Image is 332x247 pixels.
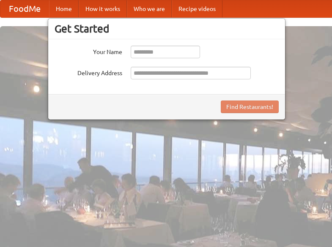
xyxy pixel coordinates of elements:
[221,100,279,113] button: Find Restaurants!
[0,0,49,17] a: FoodMe
[49,0,79,17] a: Home
[127,0,172,17] a: Who we are
[79,0,127,17] a: How it works
[172,0,222,17] a: Recipe videos
[55,22,279,35] h3: Get Started
[55,46,122,56] label: Your Name
[55,67,122,77] label: Delivery Address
